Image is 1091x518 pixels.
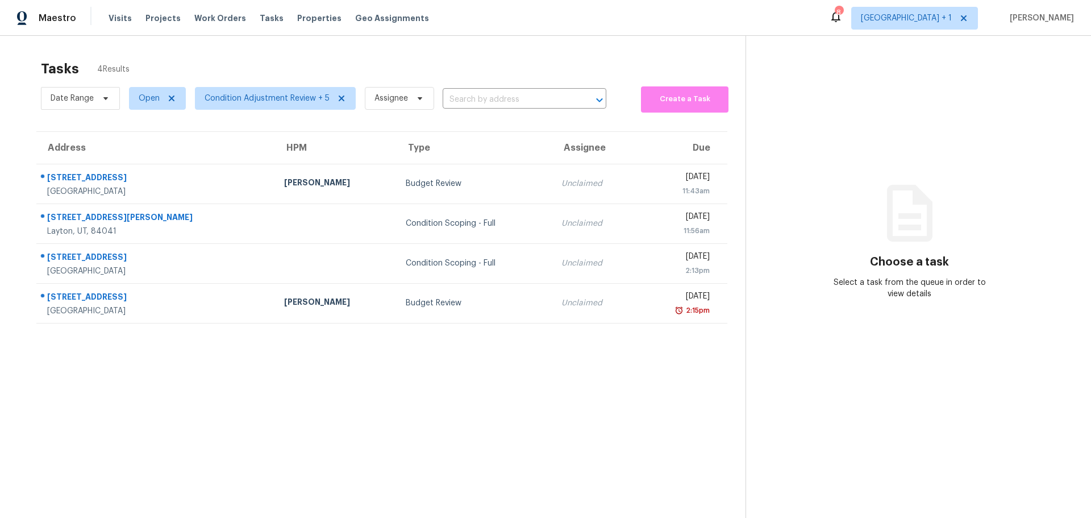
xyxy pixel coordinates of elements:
[647,171,710,185] div: [DATE]
[47,291,266,305] div: [STREET_ADDRESS]
[51,93,94,104] span: Date Range
[39,13,76,24] span: Maestro
[835,7,843,18] div: 8
[684,305,710,316] div: 2:15pm
[870,256,949,268] h3: Choose a task
[205,93,330,104] span: Condition Adjustment Review + 5
[674,305,684,316] img: Overdue Alarm Icon
[145,13,181,24] span: Projects
[552,132,638,164] th: Assignee
[47,305,266,317] div: [GEOGRAPHIC_DATA]
[47,172,266,186] div: [STREET_ADDRESS]
[406,297,543,309] div: Budget Review
[374,93,408,104] span: Assignee
[647,251,710,265] div: [DATE]
[647,185,710,197] div: 11:43am
[139,93,160,104] span: Open
[828,277,992,300] div: Select a task from the queue in order to view details
[647,291,710,305] div: [DATE]
[260,14,284,22] span: Tasks
[641,86,728,113] button: Create a Task
[97,64,130,75] span: 4 Results
[284,177,388,191] div: [PERSON_NAME]
[47,251,266,266] div: [STREET_ADDRESS]
[284,296,388,310] div: [PERSON_NAME]
[47,226,266,237] div: Layton, UT, 84041
[592,92,607,108] button: Open
[861,13,952,24] span: [GEOGRAPHIC_DATA] + 1
[406,258,543,269] div: Condition Scoping - Full
[36,132,275,164] th: Address
[194,13,246,24] span: Work Orders
[1005,13,1074,24] span: [PERSON_NAME]
[647,93,723,106] span: Create a Task
[561,218,628,229] div: Unclaimed
[297,13,342,24] span: Properties
[275,132,397,164] th: HPM
[638,132,727,164] th: Due
[406,218,543,229] div: Condition Scoping - Full
[355,13,429,24] span: Geo Assignments
[561,297,628,309] div: Unclaimed
[647,265,710,276] div: 2:13pm
[41,63,79,74] h2: Tasks
[561,258,628,269] div: Unclaimed
[647,225,710,237] div: 11:56am
[397,132,552,164] th: Type
[109,13,132,24] span: Visits
[47,212,266,226] div: [STREET_ADDRESS][PERSON_NAME]
[561,178,628,189] div: Unclaimed
[647,211,710,225] div: [DATE]
[47,186,266,197] div: [GEOGRAPHIC_DATA]
[443,91,574,109] input: Search by address
[406,178,543,189] div: Budget Review
[47,266,266,277] div: [GEOGRAPHIC_DATA]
